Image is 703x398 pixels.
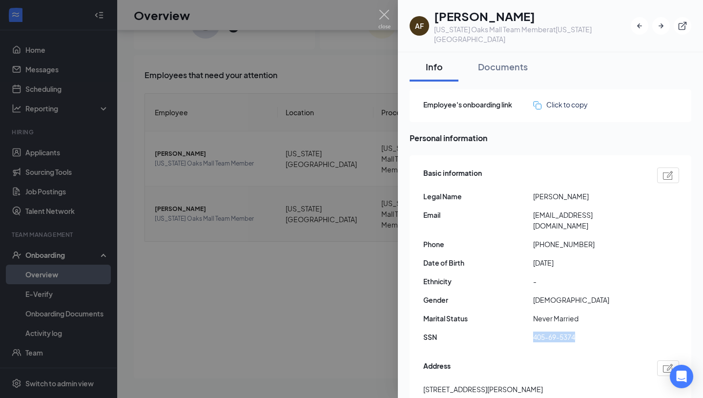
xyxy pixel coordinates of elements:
[423,99,533,110] span: Employee's onboarding link
[434,24,631,44] div: [US_STATE] Oaks Mall Team Member at [US_STATE][GEOGRAPHIC_DATA]
[410,132,691,144] span: Personal information
[656,21,666,31] svg: ArrowRight
[533,101,541,109] img: click-to-copy.71757273a98fde459dfc.svg
[652,17,670,35] button: ArrowRight
[533,257,643,268] span: [DATE]
[478,61,528,73] div: Documents
[533,276,643,287] span: -
[533,294,643,305] span: [DEMOGRAPHIC_DATA]
[423,276,533,287] span: Ethnicity
[434,8,631,24] h1: [PERSON_NAME]
[423,384,543,395] span: [STREET_ADDRESS][PERSON_NAME]
[423,257,533,268] span: Date of Birth
[533,239,643,250] span: [PHONE_NUMBER]
[415,21,424,31] div: AF
[423,239,533,250] span: Phone
[419,61,449,73] div: Info
[533,99,588,110] button: Click to copy
[423,332,533,342] span: SSN
[678,21,687,31] svg: ExternalLink
[423,313,533,324] span: Marital Status
[423,191,533,202] span: Legal Name
[533,191,643,202] span: [PERSON_NAME]
[631,17,648,35] button: ArrowLeftNew
[423,168,482,183] span: Basic information
[533,332,643,342] span: 405-69-5374
[674,17,691,35] button: ExternalLink
[423,294,533,305] span: Gender
[423,360,451,376] span: Address
[533,313,643,324] span: Never Married
[670,365,693,388] div: Open Intercom Messenger
[635,21,644,31] svg: ArrowLeftNew
[423,209,533,220] span: Email
[533,209,643,231] span: [EMAIL_ADDRESS][DOMAIN_NAME]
